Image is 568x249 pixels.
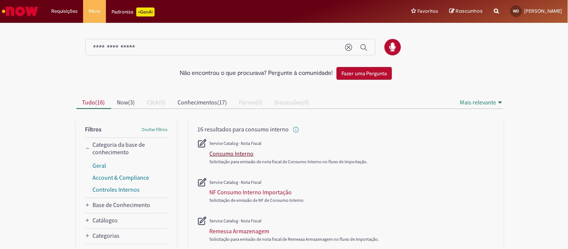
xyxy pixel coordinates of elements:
span: Favoritos [418,7,438,15]
span: More [89,7,100,15]
a: Rascunhos [450,8,483,15]
span: WD [513,9,519,13]
p: +GenAi [136,7,155,16]
h2: Não encontrou o que procurava? Pergunte à comunidade! [180,70,333,77]
button: Fazer uma Pergunta [337,67,392,80]
span: [PERSON_NAME] [525,8,562,14]
img: ServiceNow [1,4,39,19]
span: Rascunhos [456,7,483,15]
span: Requisições [51,7,78,15]
div: Padroniza [112,7,155,16]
